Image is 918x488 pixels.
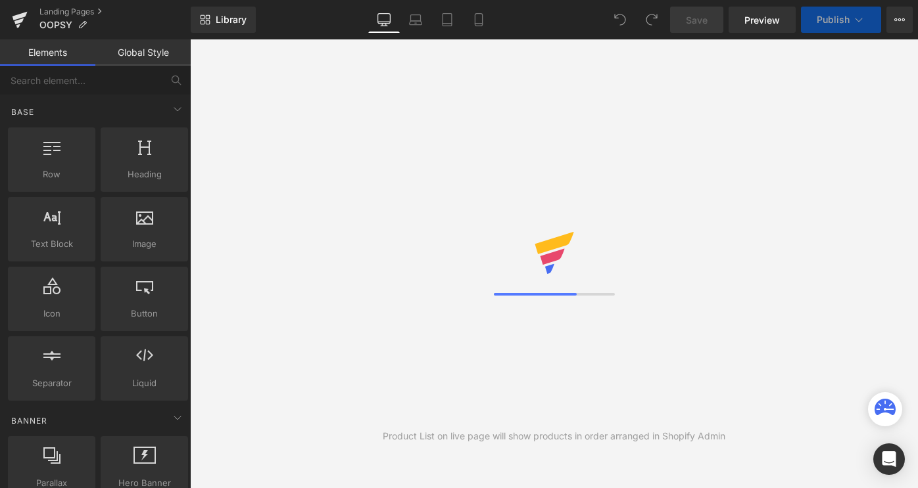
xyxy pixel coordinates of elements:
[463,7,495,33] a: Mobile
[39,7,191,17] a: Landing Pages
[744,13,780,27] span: Preview
[12,237,91,251] span: Text Block
[105,376,184,390] span: Liquid
[639,7,665,33] button: Redo
[105,167,184,181] span: Heading
[801,7,881,33] button: Publish
[12,167,91,181] span: Row
[191,7,256,33] a: New Library
[886,7,913,33] button: More
[12,307,91,321] span: Icon
[817,14,850,25] span: Publish
[729,7,796,33] a: Preview
[368,7,400,33] a: Desktop
[10,414,49,427] span: Banner
[105,307,184,321] span: Button
[607,7,633,33] button: Undo
[400,7,431,33] a: Laptop
[95,39,191,66] a: Global Style
[216,14,247,26] span: Library
[431,7,463,33] a: Tablet
[873,443,905,475] div: Open Intercom Messenger
[39,20,72,30] span: OOPSY
[383,429,725,443] div: Product List on live page will show products in order arranged in Shopify Admin
[686,13,708,27] span: Save
[105,237,184,251] span: Image
[12,376,91,390] span: Separator
[10,106,36,118] span: Base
